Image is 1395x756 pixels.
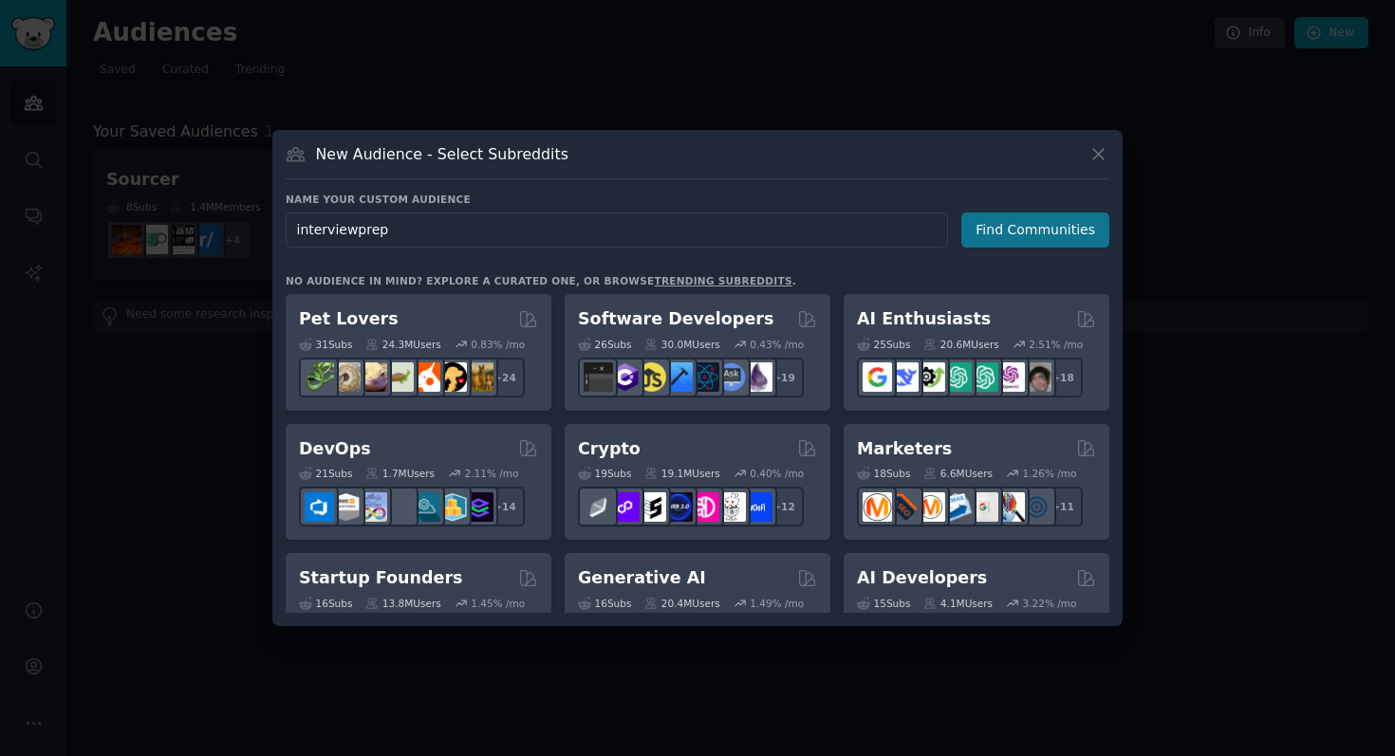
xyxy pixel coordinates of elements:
[995,492,1025,522] img: MarketingResearch
[889,362,919,392] img: DeepSeek
[857,467,910,480] div: 18 Sub s
[764,487,804,526] div: + 12
[464,492,493,522] img: PlatformEngineers
[644,467,719,480] div: 19.1M Users
[863,492,892,522] img: content_marketing
[690,362,719,392] img: reactnative
[637,492,666,522] img: ethstaker
[286,212,948,248] input: Pick a short name, like "Digital Marketers" or "Movie-Goers"
[716,492,746,522] img: CryptoNews
[743,492,772,522] img: defi_
[331,362,361,392] img: ballpython
[663,492,693,522] img: web3
[299,566,462,590] h2: Startup Founders
[857,437,952,461] h2: Marketers
[961,212,1109,248] button: Find Communities
[485,487,525,526] div: + 14
[1029,338,1083,351] div: 2.51 % /mo
[1043,487,1083,526] div: + 11
[995,362,1025,392] img: OpenAIDev
[305,362,334,392] img: herpetology
[578,437,641,461] h2: Crypto
[942,362,972,392] img: chatgpt_promptDesign
[365,597,440,610] div: 13.8M Users
[750,467,804,480] div: 0.40 % /mo
[1023,467,1077,480] div: 1.26 % /mo
[750,597,804,610] div: 1.49 % /mo
[863,362,892,392] img: GoogleGeminiAI
[644,597,719,610] div: 20.4M Users
[916,492,945,522] img: AskMarketing
[644,338,719,351] div: 30.0M Users
[637,362,666,392] img: learnjavascript
[464,362,493,392] img: dogbreed
[299,467,352,480] div: 21 Sub s
[471,338,525,351] div: 0.83 % /mo
[1043,358,1083,397] div: + 18
[716,362,746,392] img: AskComputerScience
[305,492,334,522] img: azuredevops
[857,566,987,590] h2: AI Developers
[857,307,991,331] h2: AI Enthusiasts
[610,492,640,522] img: 0xPolygon
[578,566,706,590] h2: Generative AI
[358,492,387,522] img: Docker_DevOps
[299,338,352,351] div: 31 Sub s
[1022,362,1051,392] img: ArtificalIntelligence
[384,362,414,392] img: turtle
[485,358,525,397] div: + 24
[916,362,945,392] img: AItoolsCatalog
[584,492,613,522] img: ethfinance
[610,362,640,392] img: csharp
[942,492,972,522] img: Emailmarketing
[365,467,435,480] div: 1.7M Users
[286,274,796,287] div: No audience in mind? Explore a curated one, or browse .
[690,492,719,522] img: defiblockchain
[316,144,568,164] h3: New Audience - Select Subreddits
[578,338,631,351] div: 26 Sub s
[411,492,440,522] img: platformengineering
[654,275,791,286] a: trending subreddits
[411,362,440,392] img: cockatiel
[299,307,399,331] h2: Pet Lovers
[584,362,613,392] img: software
[923,467,993,480] div: 6.6M Users
[365,338,440,351] div: 24.3M Users
[923,597,993,610] div: 4.1M Users
[299,437,371,461] h2: DevOps
[437,362,467,392] img: PetAdvice
[331,492,361,522] img: AWS_Certified_Experts
[578,307,773,331] h2: Software Developers
[471,597,525,610] div: 1.45 % /mo
[1022,492,1051,522] img: OnlineMarketing
[358,362,387,392] img: leopardgeckos
[857,597,910,610] div: 15 Sub s
[857,338,910,351] div: 25 Sub s
[764,358,804,397] div: + 19
[465,467,519,480] div: 2.11 % /mo
[969,362,998,392] img: chatgpt_prompts_
[969,492,998,522] img: googleads
[286,193,1109,206] h3: Name your custom audience
[743,362,772,392] img: elixir
[923,338,998,351] div: 20.6M Users
[578,467,631,480] div: 19 Sub s
[889,492,919,522] img: bigseo
[299,597,352,610] div: 16 Sub s
[578,597,631,610] div: 16 Sub s
[750,338,804,351] div: 0.43 % /mo
[384,492,414,522] img: DevOpsLinks
[663,362,693,392] img: iOSProgramming
[437,492,467,522] img: aws_cdk
[1023,597,1077,610] div: 3.22 % /mo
